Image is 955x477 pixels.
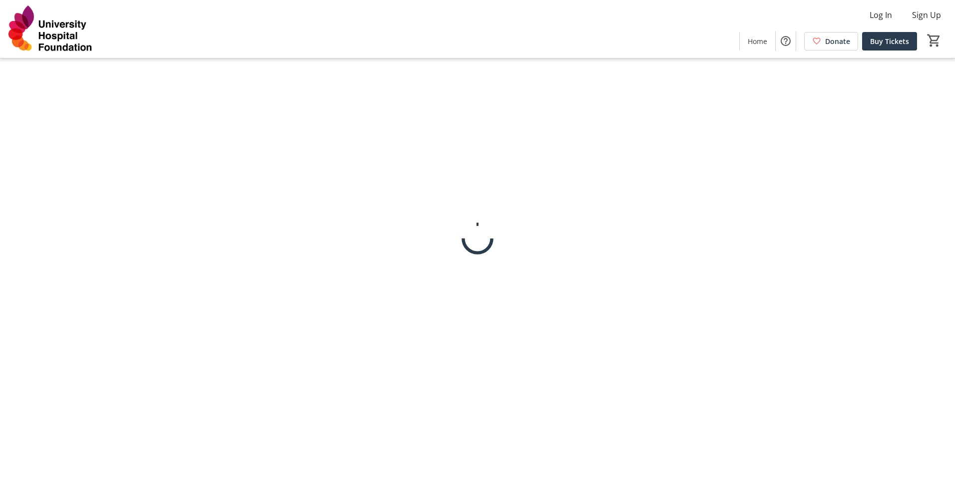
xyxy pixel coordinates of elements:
button: Cart [925,31,943,49]
button: Help [776,31,796,51]
span: Sign Up [912,9,941,21]
span: Home [748,36,767,46]
a: Buy Tickets [862,32,917,50]
a: Home [740,32,775,50]
button: Log In [862,7,900,23]
img: University Hospital Foundation's Logo [6,4,95,54]
span: Donate [825,36,850,46]
a: Donate [804,32,858,50]
span: Log In [870,9,892,21]
span: Buy Tickets [870,36,909,46]
button: Sign Up [904,7,949,23]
